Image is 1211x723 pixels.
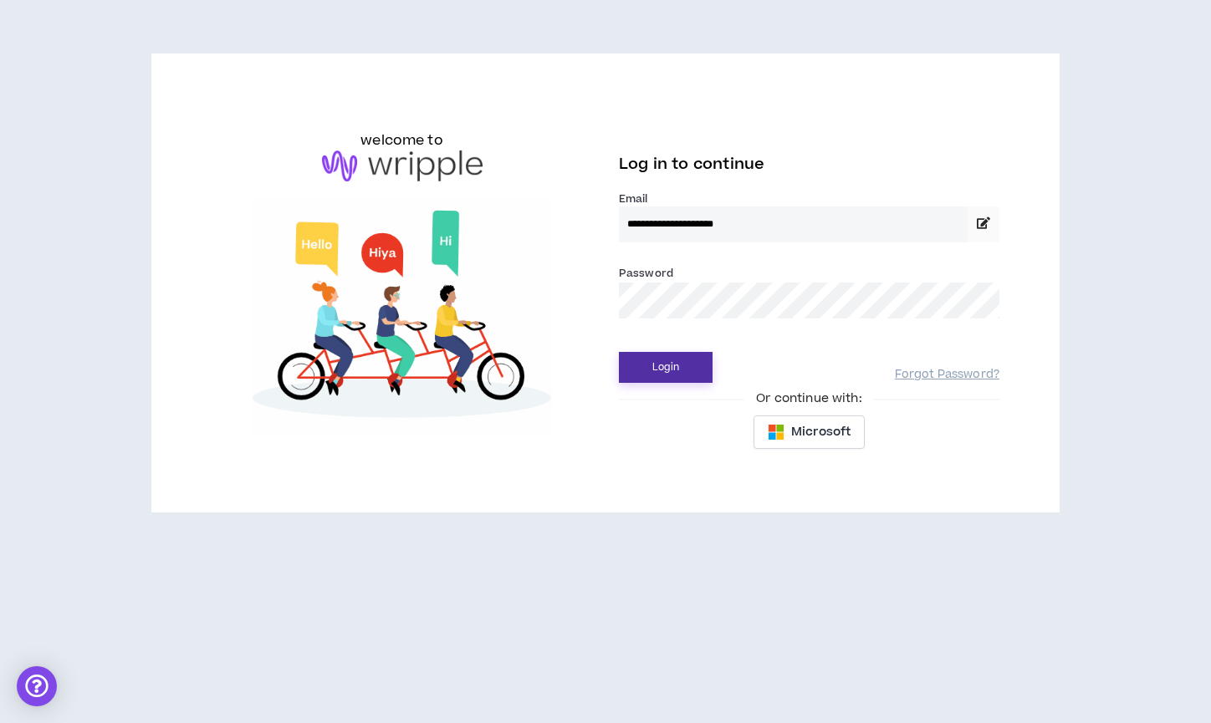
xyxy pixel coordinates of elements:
span: Microsoft [791,423,851,441]
span: Or continue with: [744,390,873,408]
button: Microsoft [754,415,865,449]
label: Email [619,191,999,206]
img: logo-brand.png [322,150,483,182]
img: Welcome to Wripple [212,198,592,435]
div: Open Intercom Messenger [17,666,57,706]
label: Password [619,266,673,281]
a: Forgot Password? [895,367,999,383]
button: Login [619,352,713,383]
span: Log in to continue [619,154,764,175]
h6: welcome to [360,130,443,150]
